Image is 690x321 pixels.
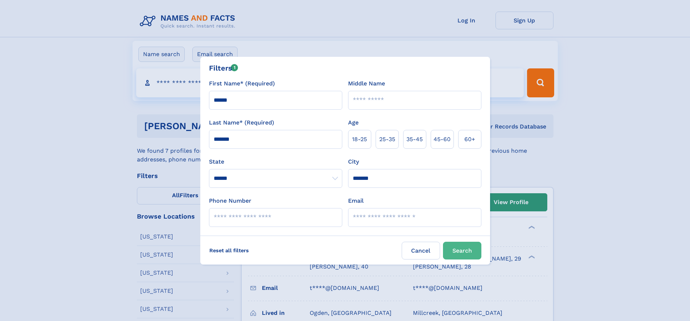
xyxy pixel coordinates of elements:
label: City [348,157,359,166]
span: 60+ [464,135,475,144]
span: 35‑45 [406,135,423,144]
label: Phone Number [209,197,251,205]
label: Email [348,197,364,205]
label: Reset all filters [205,242,254,259]
label: Cancel [402,242,440,259]
span: 18‑25 [352,135,367,144]
label: State [209,157,342,166]
div: Filters [209,63,238,73]
label: Middle Name [348,79,385,88]
span: 25‑35 [379,135,395,144]
span: 45‑60 [434,135,451,144]
label: Age [348,118,359,127]
label: First Name* (Required) [209,79,275,88]
label: Last Name* (Required) [209,118,274,127]
button: Search [443,242,481,259]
